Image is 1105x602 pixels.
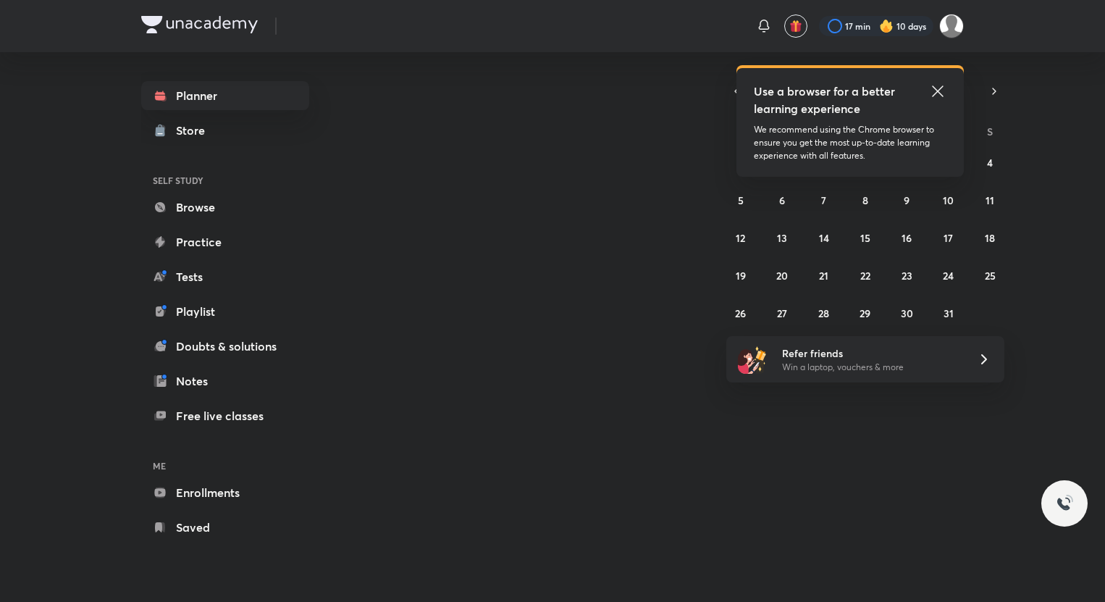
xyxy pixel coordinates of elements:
abbr: October 16, 2025 [902,231,912,245]
div: Store [176,122,214,139]
abbr: October 24, 2025 [943,269,954,283]
button: October 18, 2025 [978,226,1001,249]
a: Free live classes [141,401,309,430]
abbr: October 5, 2025 [738,193,744,207]
abbr: October 6, 2025 [779,193,785,207]
abbr: October 10, 2025 [943,193,954,207]
button: October 19, 2025 [729,264,752,287]
img: Company Logo [141,16,258,33]
button: October 10, 2025 [937,188,960,212]
button: October 23, 2025 [895,264,918,287]
button: October 5, 2025 [729,188,752,212]
p: We recommend using the Chrome browser to ensure you get the most up-to-date learning experience w... [754,123,946,162]
a: Store [141,116,309,145]
abbr: October 12, 2025 [736,231,745,245]
abbr: October 27, 2025 [777,306,787,320]
button: October 17, 2025 [937,226,960,249]
abbr: October 22, 2025 [860,269,870,283]
a: Company Logo [141,16,258,37]
abbr: October 13, 2025 [777,231,787,245]
button: October 8, 2025 [854,188,877,212]
button: October 30, 2025 [895,301,918,325]
button: October 12, 2025 [729,226,752,249]
abbr: October 29, 2025 [860,306,870,320]
button: October 9, 2025 [895,188,918,212]
abbr: October 23, 2025 [902,269,912,283]
button: October 4, 2025 [978,151,1001,174]
a: Playlist [141,297,309,326]
a: Saved [141,513,309,542]
a: Notes [141,367,309,396]
button: October 22, 2025 [854,264,877,287]
p: Win a laptop, vouchers & more [782,361,960,374]
button: October 31, 2025 [937,301,960,325]
button: October 16, 2025 [895,226,918,249]
button: October 7, 2025 [812,188,836,212]
abbr: October 9, 2025 [904,193,909,207]
abbr: October 25, 2025 [985,269,996,283]
button: October 14, 2025 [812,226,836,249]
h6: Refer friends [782,346,960,361]
abbr: October 19, 2025 [736,269,746,283]
abbr: October 8, 2025 [862,193,868,207]
button: October 25, 2025 [978,264,1001,287]
a: Planner [141,81,309,110]
img: Nitin [939,14,964,38]
a: Practice [141,227,309,256]
button: October 20, 2025 [770,264,794,287]
h6: ME [141,453,309,478]
abbr: October 7, 2025 [821,193,826,207]
abbr: October 20, 2025 [776,269,788,283]
abbr: October 14, 2025 [819,231,829,245]
button: October 28, 2025 [812,301,836,325]
h6: SELF STUDY [141,168,309,193]
abbr: Saturday [987,125,993,138]
abbr: October 26, 2025 [735,306,746,320]
button: October 6, 2025 [770,188,794,212]
abbr: October 21, 2025 [819,269,828,283]
button: avatar [784,14,807,38]
img: avatar [789,20,802,33]
abbr: October 17, 2025 [944,231,953,245]
button: October 21, 2025 [812,264,836,287]
button: October 15, 2025 [854,226,877,249]
a: Browse [141,193,309,222]
abbr: October 30, 2025 [901,306,913,320]
img: referral [738,345,767,374]
abbr: October 15, 2025 [860,231,870,245]
button: October 13, 2025 [770,226,794,249]
button: October 29, 2025 [854,301,877,325]
abbr: October 18, 2025 [985,231,995,245]
abbr: October 11, 2025 [986,193,994,207]
a: Tests [141,262,309,291]
abbr: October 31, 2025 [944,306,954,320]
h5: Use a browser for a better learning experience [754,83,898,117]
button: October 27, 2025 [770,301,794,325]
button: October 24, 2025 [937,264,960,287]
a: Enrollments [141,478,309,507]
img: ttu [1056,495,1073,512]
button: October 11, 2025 [978,188,1001,212]
button: October 26, 2025 [729,301,752,325]
a: Doubts & solutions [141,332,309,361]
abbr: October 28, 2025 [818,306,829,320]
img: streak [879,19,894,33]
abbr: October 4, 2025 [987,156,993,170]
